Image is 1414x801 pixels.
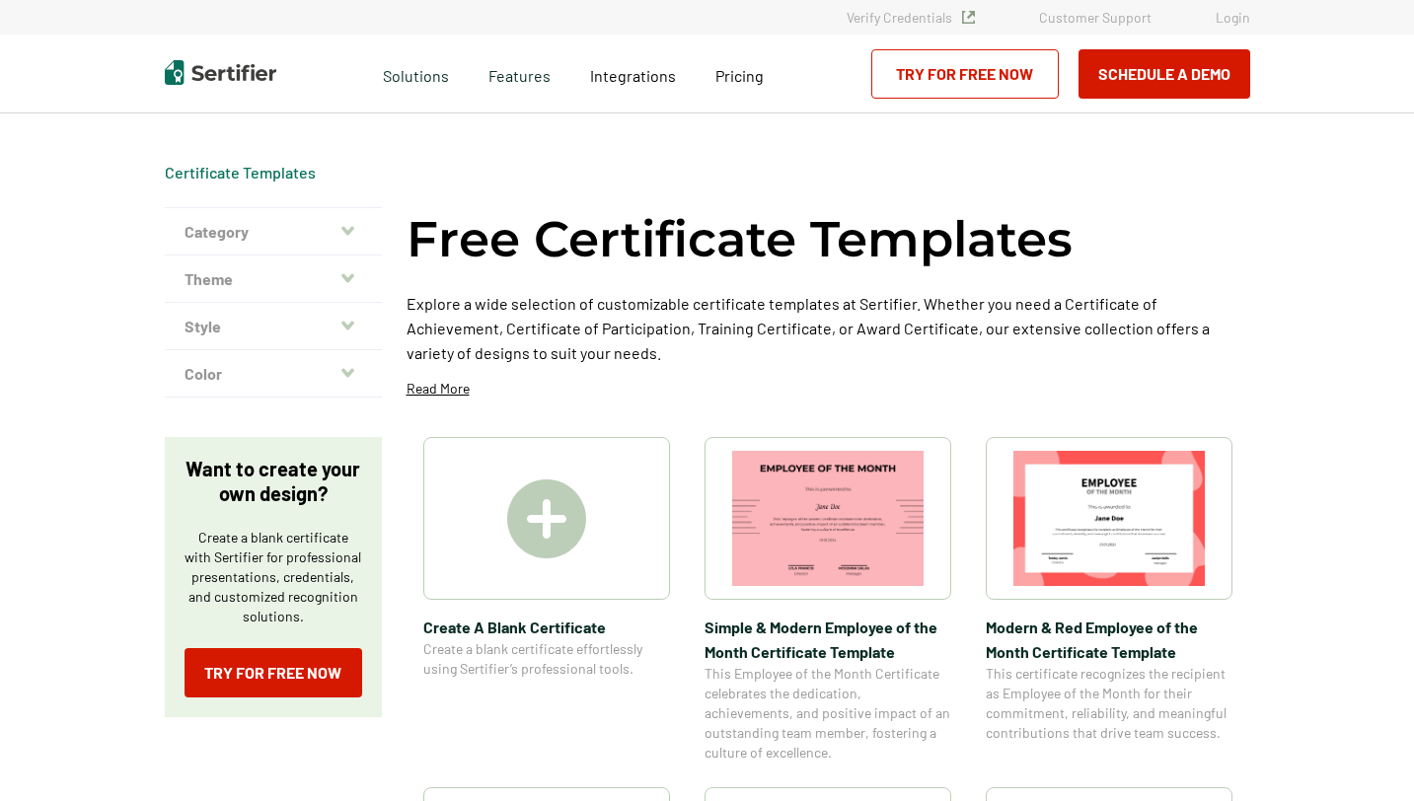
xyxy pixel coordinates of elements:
span: Solutions [383,61,449,86]
p: Read More [407,379,470,399]
button: Theme [165,255,382,303]
span: Integrations [590,66,676,85]
a: Verify Credentials [847,9,975,26]
span: Pricing [715,66,764,85]
button: Style [165,303,382,350]
p: Explore a wide selection of customizable certificate templates at Sertifier. Whether you need a C... [407,291,1250,365]
a: Try for Free Now [871,49,1059,99]
a: Simple & Modern Employee of the Month Certificate TemplateSimple & Modern Employee of the Month C... [705,437,951,763]
span: Create A Blank Certificate [423,615,670,639]
h1: Free Certificate Templates [407,207,1073,271]
a: Customer Support [1039,9,1152,26]
a: Certificate Templates [165,163,316,182]
span: Certificate Templates [165,163,316,182]
a: Try for Free Now [185,648,362,697]
img: Create A Blank Certificate [507,479,586,558]
span: Features [488,61,551,86]
a: Modern & Red Employee of the Month Certificate TemplateModern & Red Employee of the Month Certifi... [986,437,1232,763]
span: This certificate recognizes the recipient as Employee of the Month for their commitment, reliabil... [986,664,1232,743]
a: Login [1216,9,1250,26]
p: Create a blank certificate with Sertifier for professional presentations, credentials, and custom... [185,528,362,626]
img: Verified [962,11,975,24]
button: Color [165,350,382,398]
a: Integrations [590,61,676,86]
img: Sertifier | Digital Credentialing Platform [165,60,276,85]
span: This Employee of the Month Certificate celebrates the dedication, achievements, and positive impa... [705,664,951,763]
a: Pricing [715,61,764,86]
button: Category [165,208,382,255]
p: Want to create your own design? [185,457,362,506]
div: Breadcrumb [165,163,316,182]
img: Modern & Red Employee of the Month Certificate Template [1013,451,1205,586]
span: Create a blank certificate effortlessly using Sertifier’s professional tools. [423,639,670,679]
span: Modern & Red Employee of the Month Certificate Template [986,615,1232,664]
img: Simple & Modern Employee of the Month Certificate Template [732,451,924,586]
span: Simple & Modern Employee of the Month Certificate Template [705,615,951,664]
